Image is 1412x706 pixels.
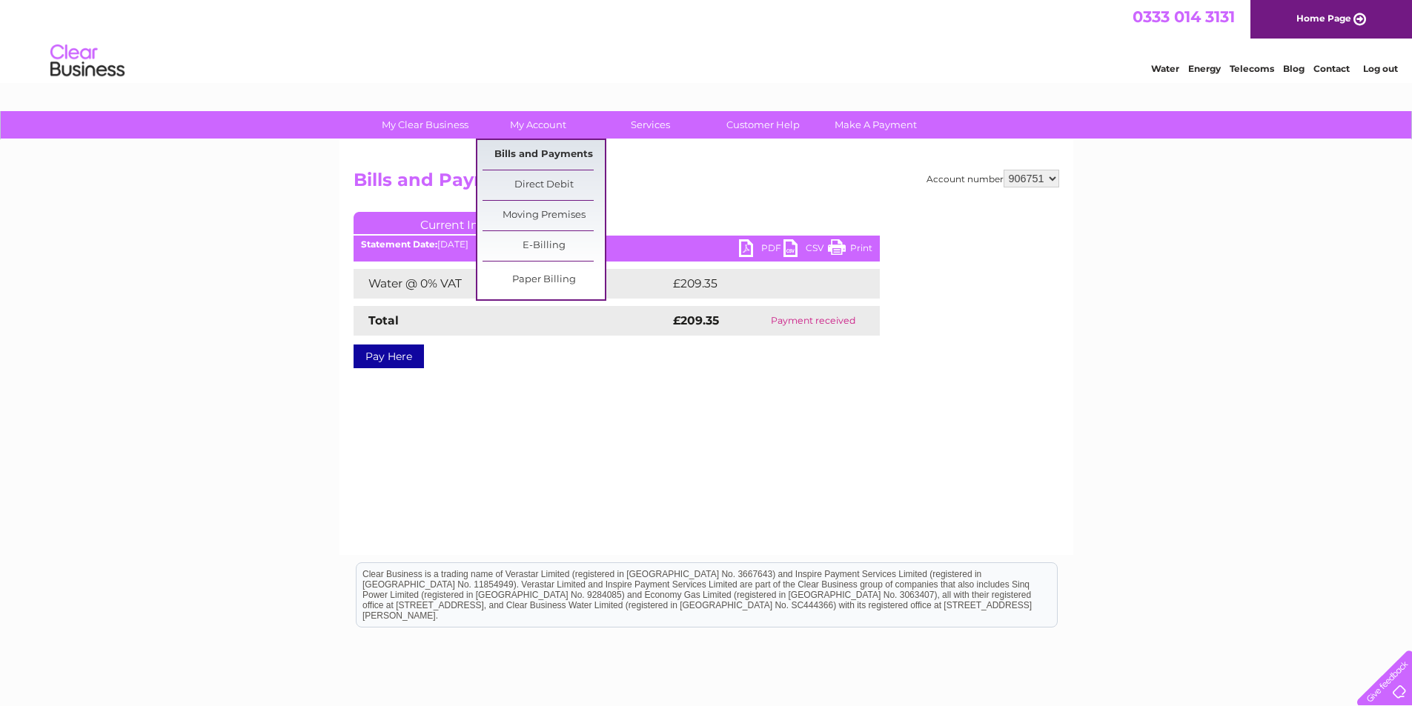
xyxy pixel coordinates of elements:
strong: £209.35 [673,313,719,327]
a: Direct Debit [483,170,605,200]
a: Customer Help [702,111,824,139]
a: Water [1151,63,1179,74]
a: Current Invoice [354,212,576,234]
div: Account number [927,170,1059,187]
a: Print [828,239,872,261]
strong: Total [368,313,399,327]
img: logo.png [50,39,125,84]
b: Statement Date: [361,239,437,250]
td: Payment received [746,306,880,336]
a: Make A Payment [815,111,937,139]
a: Blog [1283,63,1305,74]
a: Moving Premises [483,201,605,230]
a: E-Billing [483,231,605,261]
a: Telecoms [1230,63,1274,74]
td: £209.35 [669,269,854,299]
a: Contact [1313,63,1350,74]
a: Paper Billing [483,265,605,295]
a: My Account [477,111,599,139]
a: 0333 014 3131 [1133,7,1235,26]
a: My Clear Business [364,111,486,139]
a: Energy [1188,63,1221,74]
div: [DATE] [354,239,880,250]
a: Services [589,111,712,139]
a: PDF [739,239,783,261]
td: Water @ 0% VAT [354,269,669,299]
a: Bills and Payments [483,140,605,170]
h2: Bills and Payments [354,170,1059,198]
a: Log out [1363,63,1398,74]
a: CSV [783,239,828,261]
a: Pay Here [354,344,424,368]
div: Clear Business is a trading name of Verastar Limited (registered in [GEOGRAPHIC_DATA] No. 3667643... [357,8,1057,72]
